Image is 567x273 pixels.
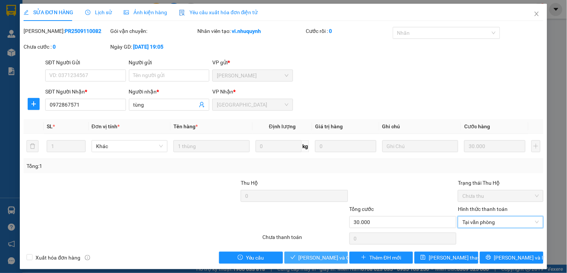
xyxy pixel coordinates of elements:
span: [PERSON_NAME] và Giao hàng [299,254,370,262]
img: icon [179,10,185,16]
strong: 342 [PERSON_NAME], P1, Q10, TP.HCM - 0931 556 979 [3,28,108,45]
span: Cước hàng [464,123,490,129]
span: info-circle [85,255,90,260]
span: SỬA ĐƠN HÀNG [24,9,73,15]
span: [PERSON_NAME] và In [494,254,546,262]
span: plus [28,101,39,107]
div: Chưa cước : [24,43,109,51]
span: Định lượng [269,123,296,129]
button: printer[PERSON_NAME] và In [480,252,543,264]
p: VP [GEOGRAPHIC_DATA]: [3,27,109,45]
button: plus [28,98,40,110]
div: Gói vận chuyển: [111,27,196,35]
span: Lịch sử [85,9,112,15]
span: VP [PERSON_NAME]: [3,46,58,53]
span: exclamation-circle [238,255,243,261]
label: Hình thức thanh toán [458,206,508,212]
span: Giá trị hàng [315,123,343,129]
div: VP gửi [212,58,293,67]
span: Tên hàng [173,123,198,129]
span: [PERSON_NAME] thay đổi [429,254,489,262]
button: delete [27,140,38,152]
span: Chưa thu [462,190,539,202]
b: vi.nhuquynh [232,28,261,34]
div: Chưa thanh toán [262,233,348,246]
span: kg [302,140,309,152]
span: clock-circle [85,10,90,15]
span: save [420,255,426,261]
input: Ghi Chú [382,140,458,152]
span: Phan Rang [217,70,288,81]
input: 0 [315,140,376,152]
span: user-add [199,102,205,108]
div: SĐT Người Nhận [45,88,126,96]
span: Thêm ĐH mới [369,254,401,262]
div: Nhân viên tạo: [197,27,305,35]
input: 0 [464,140,526,152]
span: Sài Gòn [217,99,288,110]
span: SL [47,123,53,129]
div: Cước rồi : [306,27,391,35]
strong: NHƯ QUỲNH [21,3,92,17]
span: Khác [96,141,163,152]
div: Tổng: 1 [27,162,219,170]
b: 0 [329,28,332,34]
span: plus [361,255,366,261]
button: save[PERSON_NAME] thay đổi [415,252,478,264]
b: 0 [53,44,56,50]
div: Người nhận [129,88,209,96]
span: Xuất hóa đơn hàng [33,254,83,262]
div: SĐT Người Gửi [45,58,126,67]
div: Trạng thái Thu Hộ [458,179,543,187]
span: VP Nhận [212,89,233,95]
span: Ảnh kiện hàng [124,9,167,15]
div: Ngày GD: [111,43,196,51]
b: PR2509110082 [65,28,101,34]
span: close [534,11,540,17]
span: Tại văn phòng [462,217,539,228]
button: Close [526,4,547,25]
span: Tổng cước [349,206,374,212]
button: plusThêm ĐH mới [349,252,413,264]
span: check [290,255,296,261]
b: [DATE] 19:05 [133,44,164,50]
span: edit [24,10,29,15]
span: Yêu cầu xuất hóa đơn điện tử [179,9,258,15]
span: picture [124,10,129,15]
div: Người gửi [129,58,209,67]
div: [PERSON_NAME]: [24,27,109,35]
span: printer [486,255,491,261]
button: exclamation-circleYêu cầu [219,252,283,264]
th: Ghi chú [379,119,461,134]
span: Đơn vị tính [92,123,120,129]
span: Yêu cầu [246,254,264,262]
button: check[PERSON_NAME] và Giao hàng [284,252,348,264]
input: VD: Bàn, Ghế [173,140,249,152]
span: Thu Hộ [241,180,258,186]
button: plus [531,140,540,152]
